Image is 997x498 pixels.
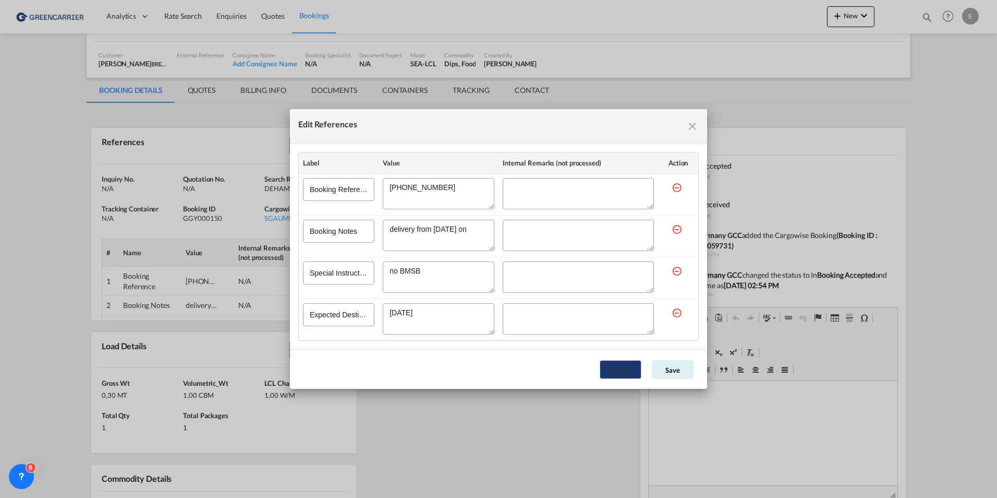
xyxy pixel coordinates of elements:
md-icon: icon-minus-circle-outline red-400-fg s20 cursor mr-5 [672,266,682,276]
th: Action [658,152,698,174]
th: Value [379,152,498,174]
input: Expected Destination Delivery Date [303,303,374,326]
body: Rich Text Editor, editor6 [10,10,238,21]
th: Internal Remarks (not processed) [498,152,658,174]
md-dialog: Edit References [290,109,707,389]
button: Save [652,360,694,379]
button: Cancel [600,360,641,379]
th: Label [299,152,379,174]
input: Booking Reference [303,178,374,201]
input: Special Instructions [303,262,374,284]
md-icon: icon-minus-circle-outline red-400-fg s20 cursor mr-5 [672,224,682,234]
input: Booking Notes [303,220,374,243]
md-icon: icon-minus-circle-outline red-400-fg s20 cursor mr-5 [672,307,682,318]
md-icon: icon-minus-circle-outline red-400-fg s20 cursor mr-5 [672,182,682,193]
div: Edit References [298,117,357,135]
md-icon: icon-close fg-AAA8AD cursor [686,120,699,133]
